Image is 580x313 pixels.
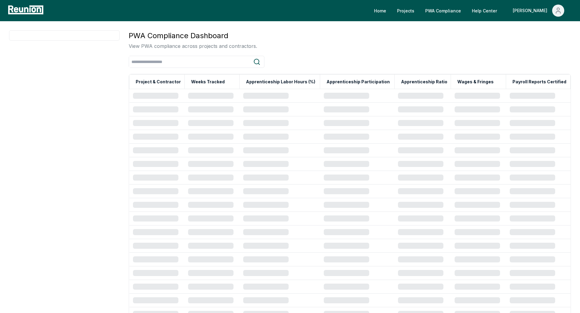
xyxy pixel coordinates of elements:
div: [PERSON_NAME] [513,5,550,17]
button: Apprenticeship Labor Hours (%) [245,76,317,88]
button: Apprenticeship Participation [325,76,391,88]
button: Apprenticeship Ratio [400,76,449,88]
nav: Main [369,5,574,17]
p: View PWA compliance across projects and contractors. [129,42,257,50]
button: Project & Contractor [134,76,182,88]
button: Payroll Reports Certified [511,76,568,88]
a: PWA Compliance [420,5,466,17]
button: Weeks Tracked [190,76,226,88]
a: Home [369,5,391,17]
a: Help Center [467,5,502,17]
button: Wages & Fringes [456,76,495,88]
button: [PERSON_NAME] [508,5,569,17]
h3: PWA Compliance Dashboard [129,30,257,41]
a: Projects [392,5,419,17]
